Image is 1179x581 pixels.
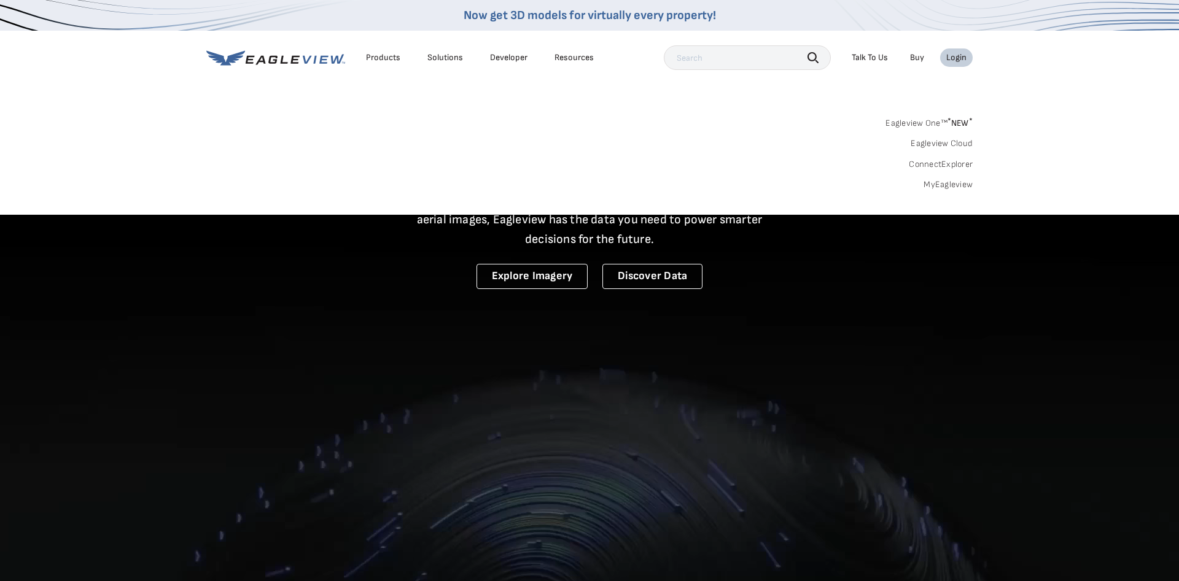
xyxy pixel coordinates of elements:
a: Discover Data [602,264,702,289]
a: Now get 3D models for virtually every property! [464,8,716,23]
a: ConnectExplorer [909,159,973,170]
div: Products [366,52,400,63]
div: Login [946,52,967,63]
a: MyEagleview [924,179,973,190]
div: Solutions [427,52,463,63]
a: Eagleview One™*NEW* [885,114,973,128]
input: Search [664,45,831,70]
div: Resources [554,52,594,63]
a: Eagleview Cloud [911,138,973,149]
a: Buy [910,52,924,63]
a: Explore Imagery [477,264,588,289]
p: A new era starts here. Built on more than 3.5 billion high-resolution aerial images, Eagleview ha... [402,190,777,249]
span: NEW [947,118,973,128]
a: Developer [490,52,527,63]
div: Talk To Us [852,52,888,63]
